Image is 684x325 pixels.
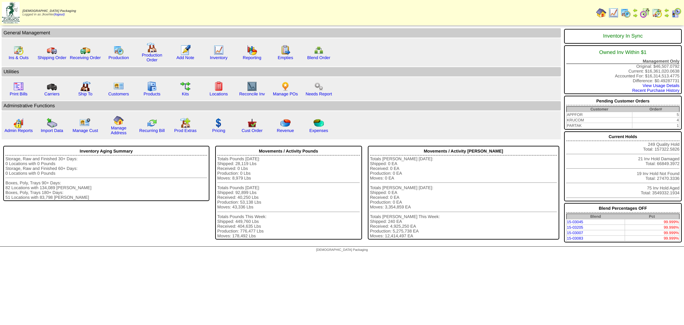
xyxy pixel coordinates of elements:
img: orders.gif [180,45,190,55]
a: Customers [108,92,129,96]
img: pie_chart.png [280,118,291,128]
img: locations.gif [214,81,224,92]
img: workorder.gif [280,45,291,55]
img: line_graph.gif [214,45,224,55]
img: dollar.gif [214,118,224,128]
img: po.png [280,81,291,92]
th: Customer [566,107,632,112]
a: Blend Order [307,55,330,60]
a: Revenue [277,128,294,133]
img: import.gif [47,118,57,128]
div: Management Only [566,59,680,64]
div: Blend Percentages OFF [566,204,680,213]
a: Reconcile Inv [239,92,265,96]
a: 15-03205 [567,225,583,230]
img: calendarblend.gif [640,8,650,18]
span: Logged in as Jkoehler [22,9,76,16]
img: calendarprod.gif [114,45,124,55]
img: reconcile.gif [147,118,157,128]
a: Production Order [142,53,162,62]
div: Owned Inv Within $1 [566,47,680,59]
th: Order# [632,107,680,112]
img: calendarinout.gif [652,8,662,18]
img: truck2.gif [80,45,90,55]
td: Adminstrative Functions [2,101,561,110]
img: managecust.png [80,118,91,128]
img: factory2.gif [80,81,90,92]
td: 99.999% [625,219,679,225]
div: Original: $46,507.0792 Current: $16,361,020.0638 Accounted For: $16,314,513.4775 Difference: $0.4... [564,45,682,94]
a: Manage POs [273,92,298,96]
div: Current Holds [566,133,680,141]
a: Reporting [243,55,261,60]
img: truck.gif [47,45,57,55]
img: network.png [314,45,324,55]
img: cabinet.gif [147,81,157,92]
td: 99.998% [625,225,679,230]
img: graph2.png [13,118,24,128]
div: Movements / Activity Pounds [217,147,360,155]
span: [DEMOGRAPHIC_DATA] Packaging [22,9,76,13]
img: invoice2.gif [13,81,24,92]
img: calendarinout.gif [13,45,24,55]
img: line_graph2.gif [247,81,257,92]
div: Inventory Aging Summary [5,147,207,155]
td: 1 [632,123,680,128]
img: workflow.png [314,81,324,92]
a: Pricing [212,128,225,133]
td: 4 [632,118,680,123]
img: arrowright.gif [664,13,669,18]
img: zoroco-logo-small.webp [2,2,20,23]
a: Locations [209,92,228,96]
a: Expenses [309,128,328,133]
img: calendarcustomer.gif [671,8,681,18]
a: Recent Purchase History [632,88,680,93]
img: pie_chart2.png [314,118,324,128]
div: Totals Pounds [DATE]: Shipped: 28,119 Lbs Received: 0 Lbs Production: 0 Lbs Moves: 8,979 Lbs Tota... [217,156,360,239]
img: workflow.gif [180,81,190,92]
td: General Management [2,28,561,38]
td: 5 [632,112,680,118]
a: Products [144,92,161,96]
div: Movements / Activity [PERSON_NAME] [370,147,557,155]
div: Inventory In Sync [566,30,680,42]
div: Storage, Raw and Finished 30+ Days: 0 Locations with 0 Pounds Storage, Raw and Finished 60+ Days:... [5,156,207,200]
img: home.gif [114,115,124,126]
img: arrowright.gif [633,13,638,18]
a: Inventory [210,55,228,60]
th: Blend [566,214,625,219]
a: Manage Address [111,126,127,135]
img: graph.gif [247,45,257,55]
a: Shipping Order [38,55,66,60]
a: View Usage Details [643,83,680,88]
img: truck3.gif [47,81,57,92]
img: arrowleft.gif [633,8,638,13]
a: Cust Order [241,128,262,133]
img: line_graph.gif [608,8,619,18]
a: Ins & Outs [9,55,29,60]
a: Production [108,55,129,60]
div: 249 Quality Hold Total: 157322.5826 21 Inv Hold Damaged Total: 66849.3972 19 Inv Hold Not Found T... [564,131,682,201]
td: KRUCOM [566,118,632,123]
td: 99.999% [625,230,679,236]
a: 15-03007 [567,231,583,235]
a: Carriers [44,92,59,96]
a: Admin Reports [4,128,33,133]
img: customers.gif [114,81,124,92]
td: Utilities [2,67,561,76]
a: Print Bills [10,92,28,96]
a: Kits [182,92,189,96]
a: 15-03083 [567,236,583,241]
div: Pending Customer Orders [566,97,680,105]
img: factory.gif [147,42,157,53]
td: PARTAK [566,123,632,128]
a: Add Note [176,55,194,60]
a: 15-03045 [567,220,583,224]
a: Recurring Bill [139,128,165,133]
img: home.gif [596,8,606,18]
img: prodextras.gif [180,118,190,128]
a: (logout) [54,13,65,16]
a: Manage Cust [72,128,98,133]
a: Prod Extras [174,128,197,133]
span: [DEMOGRAPHIC_DATA] Packaging [316,248,368,252]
